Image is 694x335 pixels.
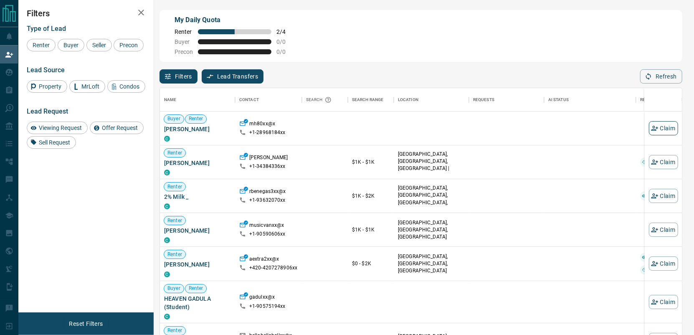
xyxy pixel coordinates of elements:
span: [PERSON_NAME] [164,226,231,235]
span: [PERSON_NAME] [164,125,231,133]
span: Lead Source [27,66,65,74]
button: Claim [649,295,678,309]
p: +1- 93632070xx [249,197,286,204]
span: Renter [164,183,185,190]
span: Renter [164,251,185,258]
span: Precon [175,48,193,55]
p: +1- 90590606xx [249,231,286,238]
span: 2 / 4 [276,28,295,35]
button: Filters [160,69,198,84]
button: Lead Transfers [202,69,264,84]
button: Claim [649,155,678,169]
div: Requests [473,88,494,112]
p: gadulxx@x [249,294,275,302]
button: Claim [649,223,678,237]
span: Seller [89,42,109,48]
div: Sell Request [27,136,76,149]
p: Midtown | Central, East York [398,185,465,213]
span: Viewing Request [36,124,85,131]
div: Contact [235,88,302,112]
p: +1- 28968184xx [249,129,286,136]
p: rbenegas3xx@x [249,188,286,197]
span: Renter [185,285,207,292]
span: Renter [175,28,193,35]
div: condos.ca [164,314,170,320]
span: Precon [117,42,141,48]
span: Offer Request [99,124,141,131]
div: Seller [86,39,112,51]
span: 2% Milk _ [164,193,231,201]
div: Property [27,80,67,93]
p: +1- 90575194xx [249,303,286,310]
div: Location [398,88,418,112]
div: Condos [107,80,145,93]
span: Property [36,83,64,90]
span: Renter [164,150,185,157]
span: Sell Request [36,139,73,146]
span: Type of Lead [27,25,66,33]
p: +1- 34384336xx [249,163,286,170]
button: Claim [649,189,678,203]
div: Contact [239,88,259,112]
span: 0 / 0 [276,48,295,55]
div: MrLoft [69,80,105,93]
p: $1K - $1K [352,158,390,166]
p: musicvanxx@x [249,222,284,231]
div: AI Status [548,88,569,112]
button: Claim [649,256,678,271]
div: condos.ca [164,272,170,277]
span: [PERSON_NAME] [164,159,231,167]
span: 0 / 0 [276,38,295,45]
span: Buyer [164,115,184,122]
div: Offer Request [90,122,144,134]
div: Location [394,88,469,112]
button: Refresh [640,69,682,84]
span: Buyer [175,38,193,45]
p: My Daily Quota [175,15,295,25]
button: Reset Filters [63,317,108,331]
span: Condos [117,83,142,90]
div: condos.ca [164,170,170,175]
div: Requests [469,88,544,112]
p: $1K - $1K [352,226,390,233]
span: Renter [30,42,53,48]
p: mh80xx@x [249,120,275,129]
p: $1K - $2K [352,192,390,200]
span: HEAVEN GADULA (Student) [164,294,231,311]
span: Buyer [164,285,184,292]
div: AI Status [544,88,636,112]
div: Name [164,88,177,112]
div: condos.ca [164,203,170,209]
div: Search [306,88,334,112]
div: Renter [27,39,56,51]
div: Precon [114,39,144,51]
p: aextra2xx@x [249,256,279,264]
div: Buyer [58,39,84,51]
div: Search Range [348,88,394,112]
span: MrLoft [79,83,102,90]
button: Claim [649,121,678,135]
p: [GEOGRAPHIC_DATA], [GEOGRAPHIC_DATA], [GEOGRAPHIC_DATA] [398,253,465,274]
span: Lead Request [27,107,68,115]
p: [GEOGRAPHIC_DATA], [GEOGRAPHIC_DATA], [GEOGRAPHIC_DATA] [398,219,465,241]
div: Search Range [352,88,384,112]
span: Buyer [61,42,81,48]
span: Renter [164,217,185,224]
p: [PERSON_NAME] [249,154,288,163]
p: $0 - $2K [352,260,390,267]
div: Name [160,88,235,112]
p: [GEOGRAPHIC_DATA], [GEOGRAPHIC_DATA], [GEOGRAPHIC_DATA] | [GEOGRAPHIC_DATA] [398,151,465,180]
p: +420- 4207278906xx [249,264,297,272]
div: condos.ca [164,237,170,243]
span: [PERSON_NAME] [164,260,231,269]
span: Renter [164,327,185,334]
div: condos.ca [164,136,170,142]
div: Viewing Request [27,122,88,134]
span: Renter [185,115,207,122]
h2: Filters [27,8,145,18]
